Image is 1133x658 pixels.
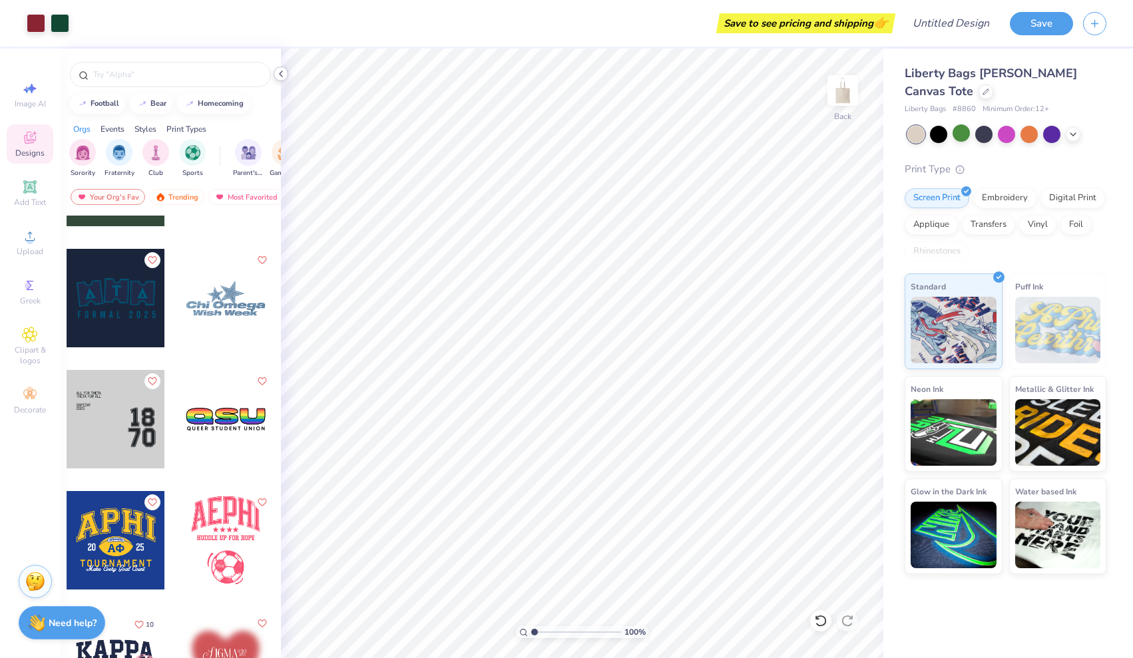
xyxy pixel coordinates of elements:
[101,123,124,135] div: Events
[254,252,270,268] button: Like
[270,168,300,178] span: Game Day
[911,502,997,568] img: Glow in the Dark Ink
[112,145,126,160] img: Fraternity Image
[177,94,250,114] button: homecoming
[148,145,163,160] img: Club Image
[911,382,943,396] span: Neon Ink
[184,100,195,108] img: trend_line.gif
[15,148,45,158] span: Designs
[198,100,244,107] div: homecoming
[1015,484,1076,498] span: Water based Ink
[953,104,976,115] span: # 8860
[146,621,154,628] span: 10
[179,139,206,178] div: filter for Sports
[144,494,160,510] button: Like
[1015,382,1094,396] span: Metallic & Glitter Ink
[720,13,892,33] div: Save to see pricing and shipping
[69,139,96,178] button: filter button
[148,168,163,178] span: Club
[911,484,987,498] span: Glow in the Dark Ink
[91,100,119,107] div: football
[128,615,160,633] button: Like
[142,139,169,178] div: filter for Club
[902,10,1000,37] input: Untitled Design
[873,15,888,31] span: 👉
[185,145,200,160] img: Sports Image
[15,98,46,109] span: Image AI
[105,139,134,178] button: filter button
[73,123,91,135] div: Orgs
[254,494,270,510] button: Like
[77,192,87,202] img: most_fav.gif
[905,104,946,115] span: Liberty Bags
[155,192,166,202] img: trending.gif
[233,168,264,178] span: Parent's Weekend
[905,188,969,208] div: Screen Print
[49,617,97,629] strong: Need help?
[911,279,946,293] span: Standard
[973,188,1036,208] div: Embroidery
[270,139,300,178] button: filter button
[624,626,646,638] span: 100 %
[1015,399,1101,466] img: Metallic & Glitter Ink
[137,100,148,108] img: trend_line.gif
[911,297,997,363] img: Standard
[1040,188,1105,208] div: Digital Print
[149,189,204,205] div: Trending
[278,145,293,160] img: Game Day Image
[905,65,1077,99] span: Liberty Bags [PERSON_NAME] Canvas Tote
[7,345,53,366] span: Clipart & logos
[105,168,134,178] span: Fraternity
[70,94,125,114] button: football
[270,139,300,178] div: filter for Game Day
[20,295,41,306] span: Greek
[144,252,160,268] button: Like
[71,189,145,205] div: Your Org's Fav
[1060,215,1092,235] div: Foil
[1015,297,1101,363] img: Puff Ink
[905,242,969,261] div: Rhinestones
[241,145,256,160] img: Parent's Weekend Image
[911,399,997,466] img: Neon Ink
[1019,215,1056,235] div: Vinyl
[77,100,88,108] img: trend_line.gif
[142,139,169,178] button: filter button
[134,123,156,135] div: Styles
[14,197,46,208] span: Add Text
[233,139,264,178] button: filter button
[179,139,206,178] button: filter button
[166,123,206,135] div: Print Types
[182,168,203,178] span: Sports
[71,168,95,178] span: Sorority
[214,192,225,202] img: most_fav.gif
[1015,279,1043,293] span: Puff Ink
[105,139,134,178] div: filter for Fraternity
[69,139,96,178] div: filter for Sorority
[14,405,46,415] span: Decorate
[905,215,958,235] div: Applique
[905,162,1106,177] div: Print Type
[233,139,264,178] div: filter for Parent's Weekend
[208,189,284,205] div: Most Favorited
[92,68,262,81] input: Try "Alpha"
[75,145,91,160] img: Sorority Image
[1015,502,1101,568] img: Water based Ink
[130,94,172,114] button: bear
[254,615,270,631] button: Like
[150,100,166,107] div: bear
[829,77,856,104] img: Back
[144,373,160,389] button: Like
[254,373,270,389] button: Like
[983,104,1049,115] span: Minimum Order: 12 +
[1010,12,1073,35] button: Save
[834,110,851,122] div: Back
[962,215,1015,235] div: Transfers
[17,246,43,257] span: Upload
